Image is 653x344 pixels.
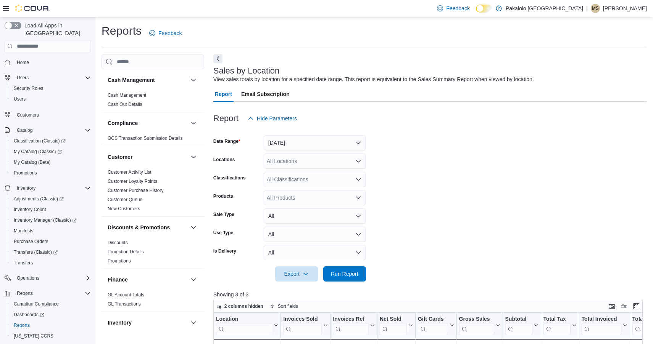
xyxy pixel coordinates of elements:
button: Customers [2,109,94,120]
button: Inventory [2,183,94,194]
span: Reports [14,289,91,298]
p: [PERSON_NAME] [603,4,647,13]
a: Classification (Classic) [8,136,94,146]
a: Inventory Manager (Classic) [8,215,94,226]
span: Users [11,94,91,104]
a: Dashboards [11,310,47,319]
button: Cash Management [108,76,187,84]
span: Promotions [14,170,37,176]
a: Adjustments (Classic) [11,194,67,203]
button: Customer [189,152,198,162]
span: Dashboards [14,312,44,318]
button: Operations [14,274,42,283]
a: OCS Transaction Submission Details [108,136,183,141]
div: Gift Card Sales [418,316,448,335]
a: My Catalog (Beta) [11,158,54,167]
label: Classifications [213,175,246,181]
a: Reports [11,321,33,330]
div: Total Invoiced [581,316,621,335]
a: Manifests [11,226,36,235]
a: Customer Activity List [108,170,152,175]
button: Keyboard shortcuts [607,302,616,311]
span: MS [592,4,599,13]
button: [DATE] [264,135,366,150]
span: Catalog [14,126,91,135]
label: Sale Type [213,211,234,218]
button: Inventory [108,319,187,326]
input: Dark Mode [476,5,492,13]
h1: Reports [102,23,142,38]
button: Invoices Ref [333,316,374,335]
span: Catalog [17,127,32,133]
span: Dashboards [11,310,91,319]
button: Compliance [189,118,198,128]
span: Canadian Compliance [14,301,59,307]
span: Inventory Manager (Classic) [14,217,77,223]
button: Compliance [108,119,187,127]
span: My Catalog (Classic) [11,147,91,156]
span: Home [14,58,91,67]
span: My Catalog (Beta) [14,159,51,165]
button: Security Roles [8,83,94,94]
label: Date Range [213,138,240,144]
button: Users [8,94,94,104]
span: Washington CCRS [11,331,91,341]
button: Operations [2,273,94,283]
div: Invoices Sold [283,316,322,323]
span: Reports [14,322,30,328]
div: Invoices Ref [333,316,368,323]
span: Classification (Classic) [14,138,66,144]
button: Run Report [323,266,366,282]
span: Reports [17,290,33,296]
span: Inventory Manager (Classic) [11,216,91,225]
a: GL Transactions [108,301,141,307]
div: Total Invoiced [581,316,621,323]
h3: Report [213,114,239,123]
span: Run Report [331,270,358,278]
span: Transfers [14,260,33,266]
div: Invoices Sold [283,316,322,335]
button: Inventory [189,318,198,327]
h3: Customer [108,153,132,161]
a: My Catalog (Classic) [11,147,65,156]
a: Purchase Orders [11,237,52,246]
div: Total Tax [543,316,570,323]
span: Inventory [14,184,91,193]
p: Showing 3 of 3 [213,291,647,298]
div: Net Sold [380,316,407,323]
a: Transfers (Classic) [8,247,94,258]
button: Discounts & Promotions [189,223,198,232]
a: Security Roles [11,84,46,93]
span: Security Roles [14,85,43,91]
div: Total Tax [543,316,570,335]
button: All [264,227,366,242]
button: Inventory [14,184,39,193]
button: Finance [189,275,198,284]
h3: Compliance [108,119,138,127]
button: Discounts & Promotions [108,224,187,231]
h3: Discounts & Promotions [108,224,170,231]
span: Users [17,75,29,81]
a: Inventory Manager (Classic) [11,216,80,225]
span: [US_STATE] CCRS [14,333,53,339]
div: Finance [102,290,204,312]
button: Open list of options [355,176,361,182]
div: View sales totals by location for a specified date range. This report is equivalent to the Sales ... [213,75,534,83]
a: Feedback [146,26,185,41]
a: Cash Out Details [108,102,142,107]
a: Home [14,58,32,67]
div: Gross Sales [459,316,494,323]
span: Transfers [11,258,91,267]
button: Canadian Compliance [8,299,94,309]
div: Subtotal [505,316,532,335]
div: Gross Sales [459,316,494,335]
a: Dashboards [8,309,94,320]
button: Sort fields [267,302,301,311]
button: Gift Cards [418,316,454,335]
button: Finance [108,276,187,283]
div: Cash Management [102,91,204,112]
span: Inventory [17,185,35,191]
span: Home [17,59,29,66]
button: Promotions [8,168,94,178]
